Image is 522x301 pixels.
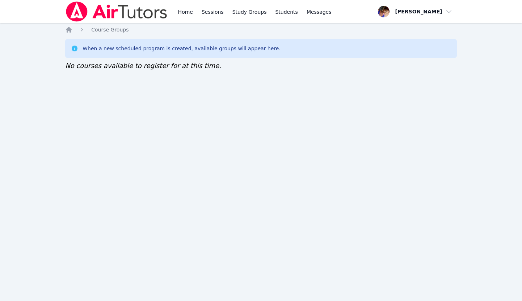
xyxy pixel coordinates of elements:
a: Course Groups [91,26,129,33]
nav: Breadcrumb [65,26,457,33]
img: Air Tutors [65,1,168,22]
span: Course Groups [91,27,129,33]
div: When a new scheduled program is created, available groups will appear here. [83,45,281,52]
span: No courses available to register for at this time. [65,62,221,69]
span: Messages [307,8,332,16]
